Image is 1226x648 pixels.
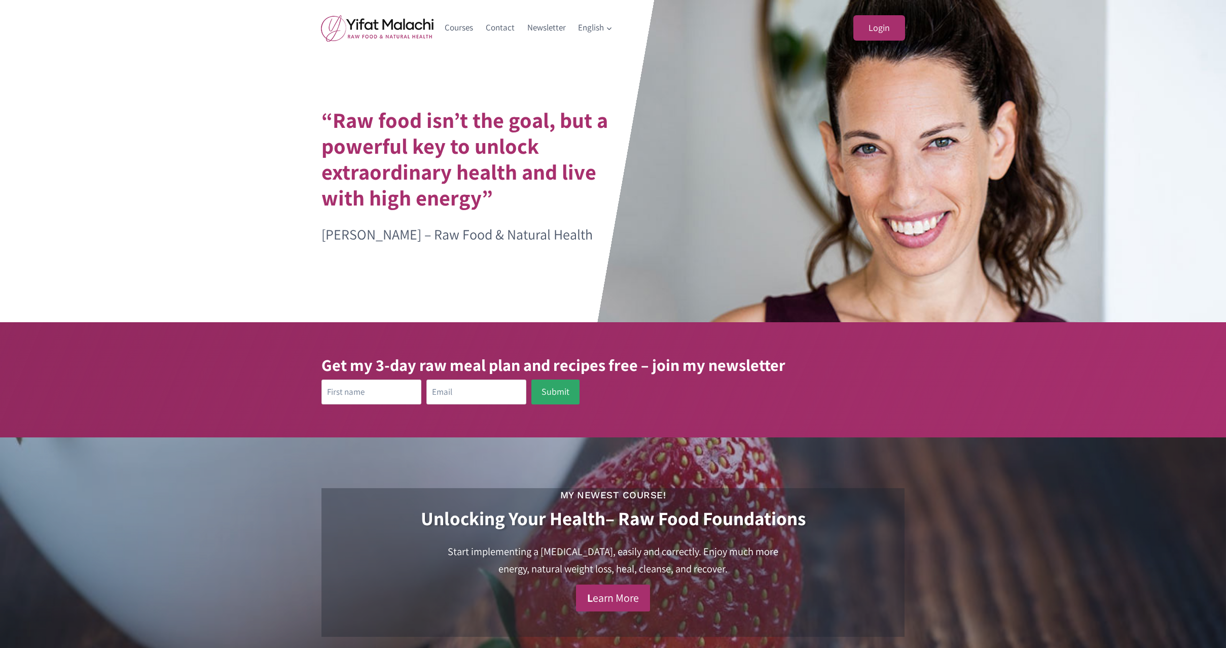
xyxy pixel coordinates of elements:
p: [PERSON_NAME] – Raw Food & Natural Health [321,223,634,246]
a: English [572,16,619,40]
h3: My Newest Course! [321,488,905,502]
a: Contact [480,16,521,40]
a: Newsletter [521,16,572,40]
a: Learn More [576,585,650,611]
h3: Get my 3-day raw meal plan and recipes free – join my newsletter [321,353,905,377]
strong: Unlocking Your Health [421,506,605,531]
nav: Primary [439,16,619,40]
strong: L [587,591,593,605]
input: First name [321,380,421,404]
button: Submit [531,380,580,404]
h4: Start implementing a [MEDICAL_DATA], easily and correctly. Enjoy much more energy, natural weight... [436,543,790,578]
span: English [578,21,612,35]
img: yifat_logo41_en.png [321,15,434,42]
h2: – Raw Food Foundations [321,507,905,530]
a: Login [853,15,905,41]
h1: “Raw food isn’t the goal, but a powerful key to unlock extraordinary health and live with high en... [321,107,634,211]
a: Courses [439,16,480,40]
input: Email [426,380,526,404]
